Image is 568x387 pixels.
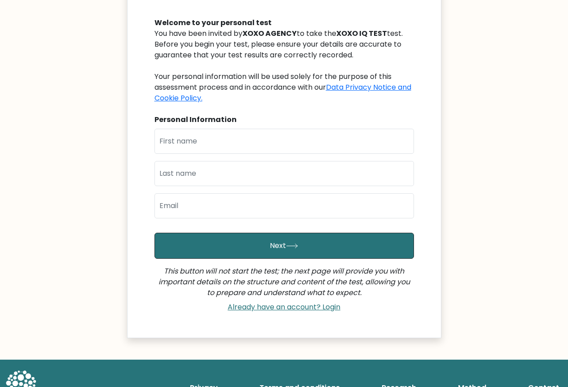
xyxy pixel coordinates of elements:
input: Last name [154,161,414,186]
b: XOXO IQ TEST [336,28,387,39]
div: Welcome to your personal test [154,17,414,28]
b: XOXO AGENCY [242,28,297,39]
a: Already have an account? Login [224,302,344,312]
i: This button will not start the test; the next page will provide you with important details on the... [159,266,410,298]
button: Next [154,233,414,259]
input: First name [154,129,414,154]
div: You have been invited by to take the test. Before you begin your test, please ensure your details... [154,28,414,104]
div: Personal Information [154,114,414,125]
input: Email [154,193,414,218]
a: Data Privacy Notice and Cookie Policy. [154,82,411,103]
